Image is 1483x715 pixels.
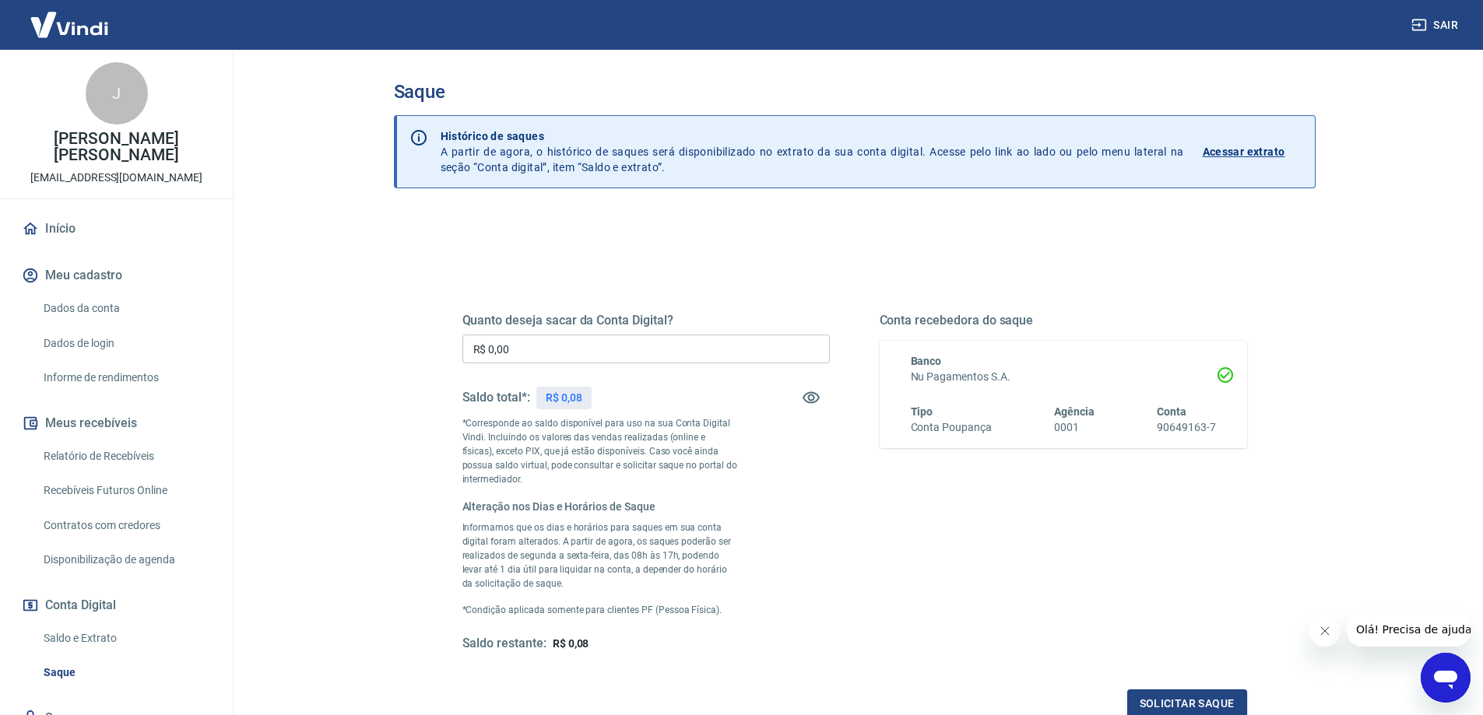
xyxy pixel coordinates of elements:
p: [EMAIL_ADDRESS][DOMAIN_NAME] [30,170,202,186]
a: Saque [37,657,214,689]
a: Início [19,212,214,246]
h5: Quanto deseja sacar da Conta Digital? [462,313,830,328]
span: Banco [911,355,942,367]
img: Vindi [19,1,120,48]
iframe: Mensagem da empresa [1347,612,1471,647]
a: Contratos com credores [37,510,214,542]
h6: Alteração nos Dias e Horários de Saque [462,499,738,514]
p: Histórico de saques [441,128,1184,144]
p: *Condição aplicada somente para clientes PF (Pessoa Física). [462,603,738,617]
button: Meu cadastro [19,258,214,293]
div: J [86,62,148,124]
a: Saldo e Extrato [37,622,214,654]
a: Dados da conta [37,293,214,324]
a: Dados de login [37,328,214,359]
h6: Conta Poupança [911,419,992,436]
p: Informamos que os dias e horários para saques em sua conta digital foram alterados. A partir de a... [462,520,738,591]
iframe: Fechar mensagem [1309,615,1341,647]
p: A partir de agora, o histórico de saques será disponibilizado no extrato da sua conta digital. Ac... [441,128,1184,175]
span: Olá! Precisa de ajuda? [9,11,131,23]
h6: 0001 [1054,419,1095,436]
h3: Saque [394,81,1316,103]
h6: 90649163-7 [1157,419,1216,436]
a: Acessar extrato [1203,128,1302,175]
span: R$ 0,08 [553,637,589,650]
h5: Saldo restante: [462,636,546,652]
button: Conta Digital [19,588,214,622]
a: Recebíveis Futuros Online [37,475,214,506]
span: Conta [1157,405,1186,418]
span: Tipo [911,405,933,418]
button: Sair [1408,11,1464,40]
h6: Nu Pagamentos S.A. [911,369,1216,385]
p: [PERSON_NAME] [PERSON_NAME] [12,131,220,163]
p: Acessar extrato [1203,144,1285,159]
p: *Corresponde ao saldo disponível para uso na sua Conta Digital Vindi. Incluindo os valores das ve... [462,416,738,486]
span: Agência [1054,405,1095,418]
a: Relatório de Recebíveis [37,440,214,472]
h5: Saldo total*: [462,390,530,405]
a: Disponibilização de agenda [37,544,214,576]
button: Meus recebíveis [19,406,214,440]
a: Informe de rendimentos [37,362,214,394]
h5: Conta recebedora do saque [880,313,1247,328]
iframe: Botão para abrir a janela de mensagens [1421,653,1471,703]
p: R$ 0,08 [546,390,582,406]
